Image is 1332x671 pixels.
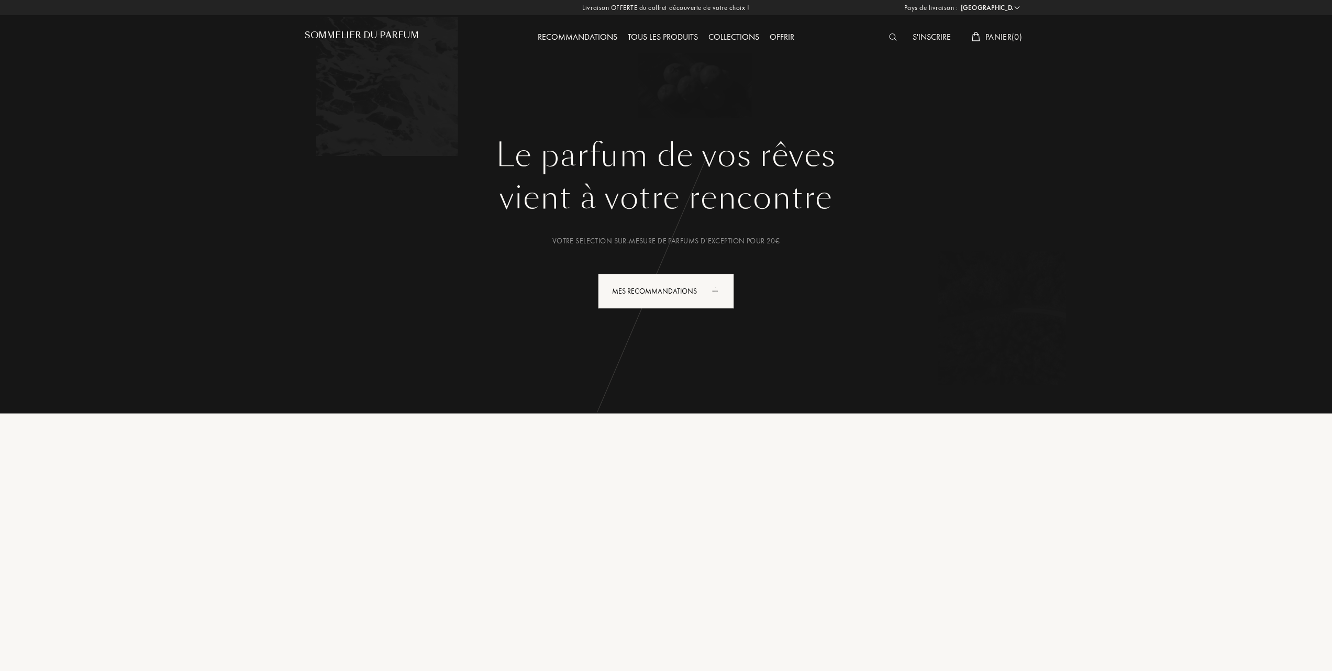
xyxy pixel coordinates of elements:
div: vient à votre rencontre [313,174,1019,221]
a: Recommandations [532,31,623,42]
a: Tous les produits [623,31,703,42]
a: S'inscrire [907,31,956,42]
img: cart_white.svg [972,32,980,41]
a: Mes Recommandationsanimation [590,274,742,309]
a: Offrir [764,31,800,42]
div: S'inscrire [907,31,956,44]
h1: Le parfum de vos rêves [313,137,1019,174]
div: Recommandations [532,31,623,44]
span: Panier ( 0 ) [985,31,1022,42]
a: Sommelier du Parfum [305,30,419,44]
div: Offrir [764,31,800,44]
a: Collections [703,31,764,42]
img: arrow_w.png [1013,4,1021,12]
div: Mes Recommandations [598,274,734,309]
div: animation [708,280,729,301]
img: search_icn_white.svg [889,33,897,41]
h1: Sommelier du Parfum [305,30,419,40]
div: Collections [703,31,764,44]
div: Votre selection sur-mesure de parfums d’exception pour 20€ [313,236,1019,247]
span: Pays de livraison : [904,3,958,13]
div: Tous les produits [623,31,703,44]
